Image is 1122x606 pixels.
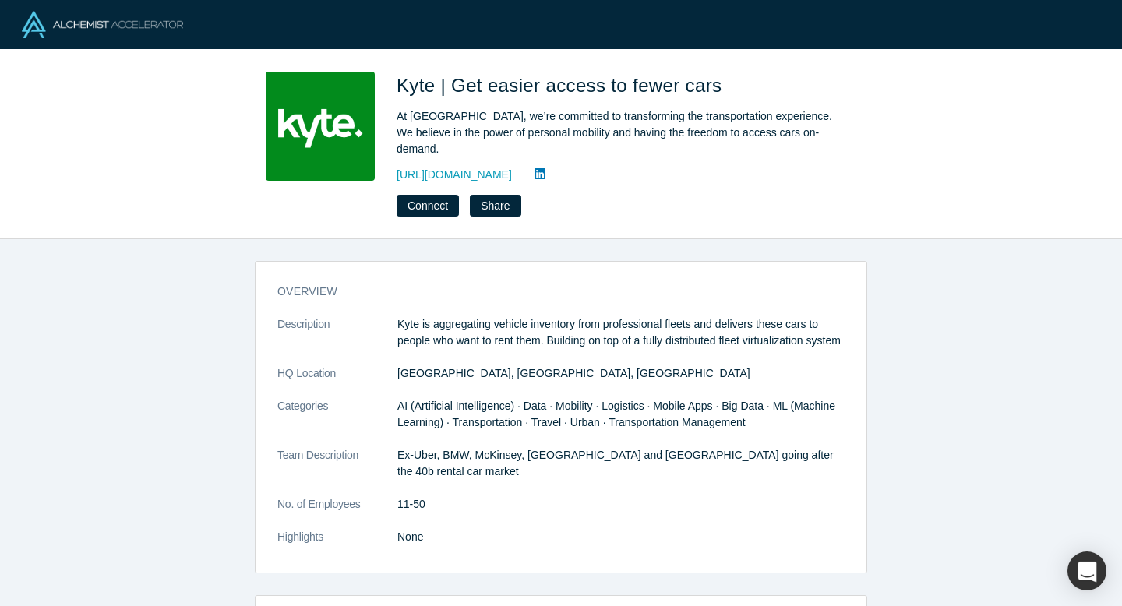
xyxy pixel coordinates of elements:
[397,447,845,480] p: Ex-Uber, BMW, McKinsey, [GEOGRAPHIC_DATA] and [GEOGRAPHIC_DATA] going after the 40b rental car ma...
[397,316,845,349] p: Kyte is aggregating vehicle inventory from professional fleets and delivers these cars to people ...
[277,316,397,365] dt: Description
[277,398,397,447] dt: Categories
[277,284,823,300] h3: overview
[277,529,397,562] dt: Highlights
[397,365,845,382] dd: [GEOGRAPHIC_DATA], [GEOGRAPHIC_DATA], [GEOGRAPHIC_DATA]
[397,496,845,513] dd: 11-50
[277,496,397,529] dt: No. of Employees
[277,365,397,398] dt: HQ Location
[397,75,727,96] span: Kyte | Get easier access to fewer cars
[397,195,459,217] button: Connect
[397,400,835,428] span: AI (Artificial Intelligence) · Data · Mobility · Logistics · Mobile Apps · Big Data · ML (Machine...
[266,72,375,181] img: Kyte | Get easier access to fewer cars's Logo
[277,447,397,496] dt: Team Description
[470,195,520,217] button: Share
[397,108,833,157] div: At [GEOGRAPHIC_DATA], we’re committed to transforming the transportation experience. We believe i...
[397,167,512,183] a: [URL][DOMAIN_NAME]
[22,11,183,38] img: Alchemist Logo
[397,529,845,545] p: None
